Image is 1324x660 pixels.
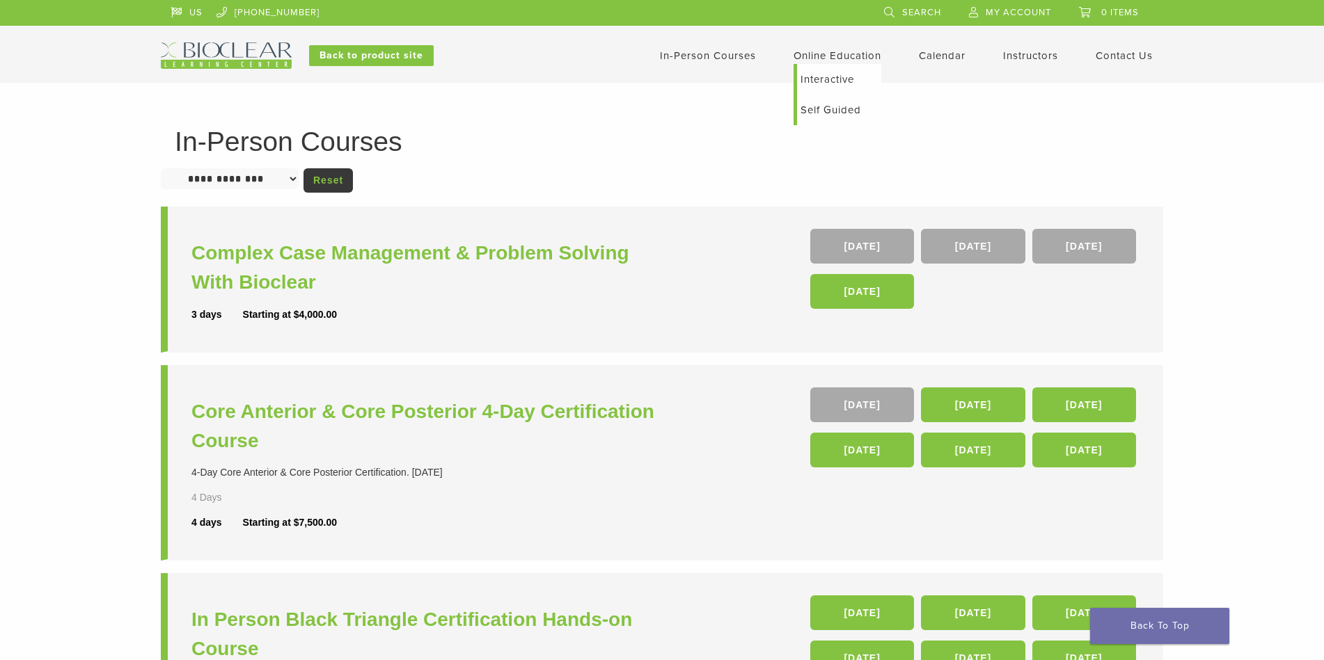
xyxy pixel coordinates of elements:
a: Back to product site [309,45,434,66]
a: Self Guided [797,95,881,125]
a: Contact Us [1096,49,1153,62]
a: Online Education [794,49,881,62]
a: In-Person Courses [660,49,756,62]
a: [DATE] [1032,229,1136,264]
a: [DATE] [810,595,914,630]
div: , , , , , [810,387,1140,474]
div: Starting at $7,500.00 [243,515,337,530]
div: 3 days [191,307,243,322]
a: [DATE] [1032,387,1136,422]
div: 4 Days [191,490,262,505]
a: [DATE] [810,229,914,264]
div: Starting at $4,000.00 [243,307,337,322]
a: [DATE] [1032,433,1136,467]
a: [DATE] [921,387,1025,422]
span: Search [902,7,941,18]
h1: In-Person Courses [175,128,1149,155]
a: Calendar [919,49,966,62]
span: My Account [986,7,1051,18]
a: Back To Top [1090,608,1229,644]
div: , , , [810,229,1140,316]
a: [DATE] [810,274,914,309]
a: [DATE] [810,433,914,467]
a: Instructors [1003,49,1058,62]
img: Bioclear [161,42,292,69]
a: [DATE] [921,433,1025,467]
span: 0 items [1101,7,1139,18]
a: [DATE] [810,387,914,422]
a: Interactive [797,64,881,95]
a: [DATE] [921,595,1025,630]
a: Core Anterior & Core Posterior 4-Day Certification Course [191,397,665,456]
a: Reset [304,168,353,193]
a: [DATE] [921,229,1025,264]
a: [DATE] [1032,595,1136,630]
a: Complex Case Management & Problem Solving With Bioclear [191,239,665,297]
div: 4 days [191,515,243,530]
div: 4-Day Core Anterior & Core Posterior Certification. [DATE] [191,465,665,480]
